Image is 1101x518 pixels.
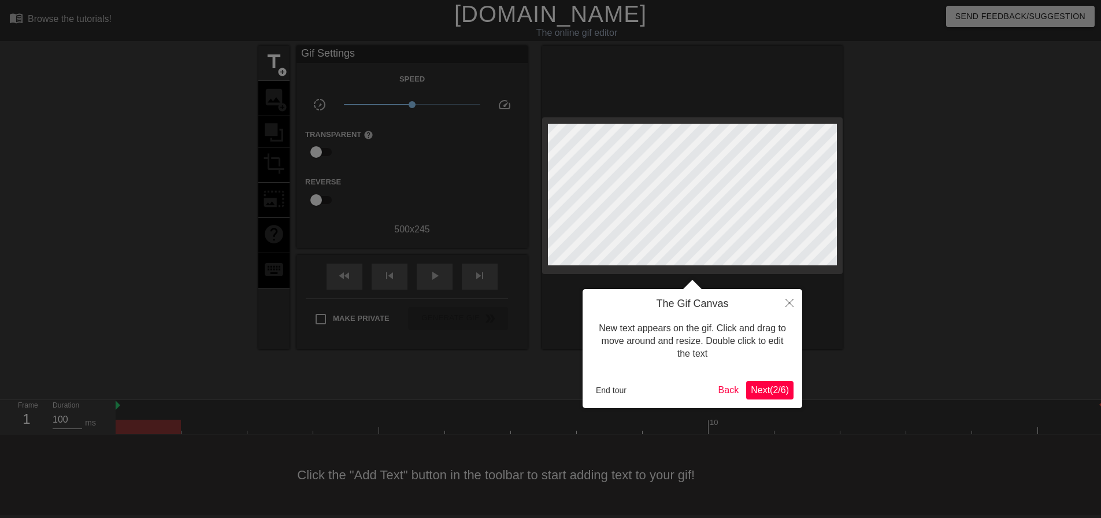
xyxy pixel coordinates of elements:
button: Close [777,289,802,316]
span: Next ( 2 / 6 ) [751,385,789,395]
h4: The Gif Canvas [591,298,794,310]
button: Next [746,381,794,399]
button: Back [714,381,744,399]
button: End tour [591,382,631,399]
div: New text appears on the gif. Click and drag to move around and resize. Double click to edit the text [591,310,794,372]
